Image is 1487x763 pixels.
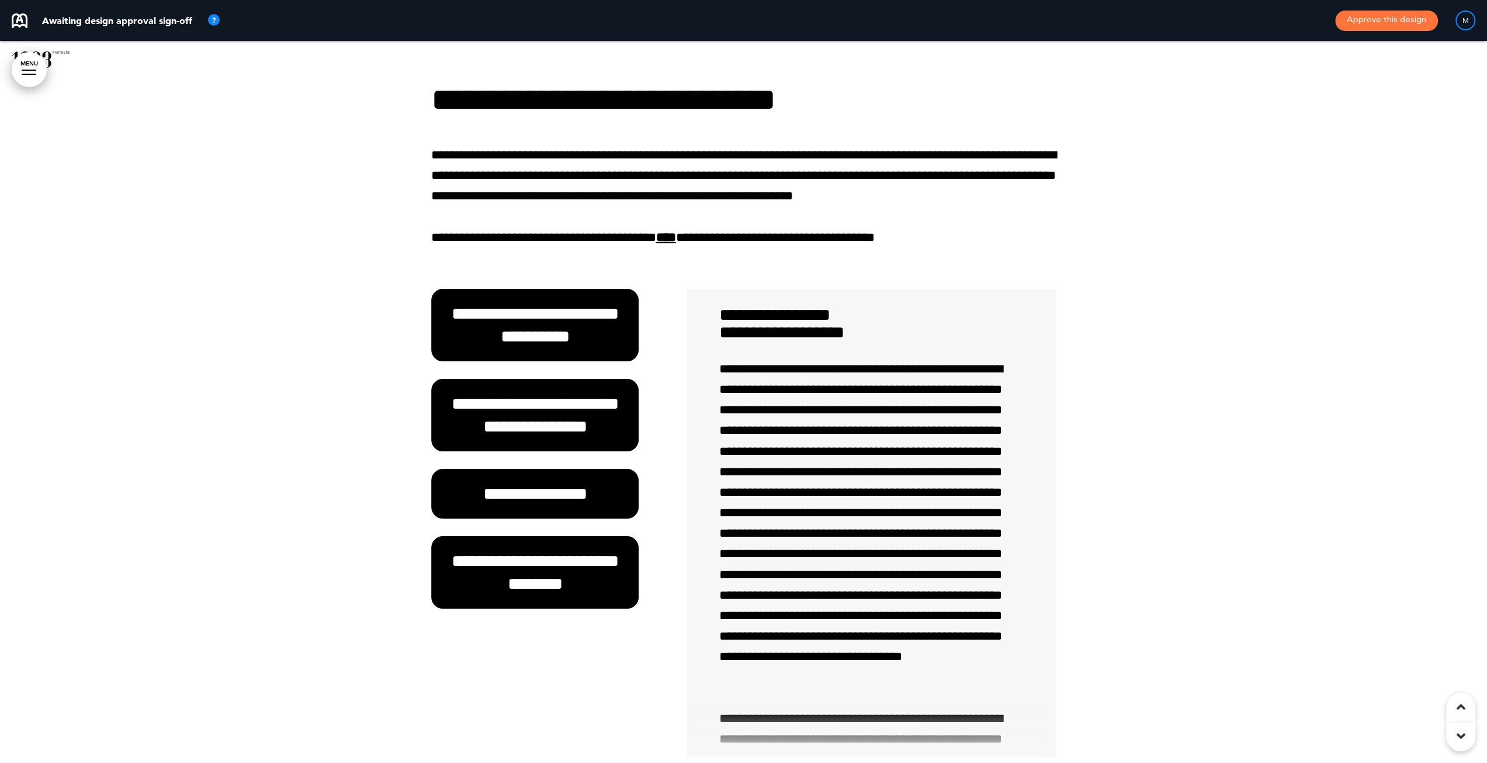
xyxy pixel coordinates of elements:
[42,16,192,25] p: Awaiting design approval sign-off
[1335,11,1438,31] button: Approve this design
[207,13,221,27] img: tooltip_icon.svg
[1455,11,1475,30] div: M
[12,13,27,28] img: airmason-logo
[12,52,47,87] a: MENU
